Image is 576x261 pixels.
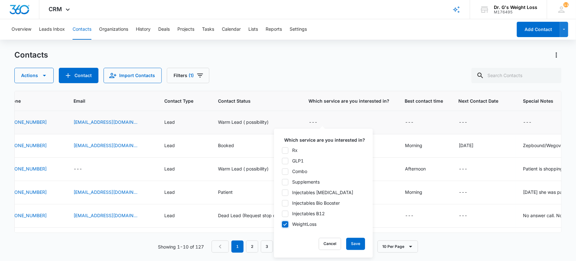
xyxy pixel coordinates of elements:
[459,119,467,126] div: ---
[459,165,467,173] div: ---
[266,19,282,40] button: Reports
[74,212,137,219] a: [EMAIL_ADDRESS][DOMAIN_NAME]
[564,2,569,7] div: notifications count
[14,50,48,60] h1: Contacts
[459,189,467,196] div: ---
[564,2,569,7] span: 11
[405,142,434,150] div: Best contact time - Morning - Select to Edit Field
[7,142,58,150] div: Phone - (786) 569-0413 - Select to Edit Field
[177,19,194,40] button: Projects
[218,165,269,172] div: Warm Lead ( possibility)
[523,119,532,126] div: ---
[218,189,244,196] div: Contact Status - Patient - Select to Edit Field
[164,142,175,149] div: Lead
[246,241,258,253] a: Page 2
[74,119,137,125] a: [EMAIL_ADDRESS][DOMAIN_NAME]
[218,119,280,126] div: Contact Status - Warm Lead ( possibility) - Select to Edit Field
[231,241,244,253] em: 1
[189,73,194,78] span: (1)
[309,119,329,126] div: Which service are you interested in? - - Select to Edit Field
[7,165,58,173] div: Phone - (786) 543-9785 - Select to Edit Field
[218,212,293,220] div: Contact Status - Dead Lead (Request stop contact ) , Warm Lead ( possibility) - Select to Edit Field
[164,142,186,150] div: Contact Type - Lead - Select to Edit Field
[309,119,317,126] div: ---
[523,119,543,126] div: Special Notes - - Select to Edit Field
[164,165,175,172] div: Lead
[405,165,426,172] div: Afternoon
[459,98,499,104] span: Next Contact Date
[74,212,149,220] div: Email - DeniseRCarlson@rhyta.com - Select to Edit Field
[405,212,425,220] div: Best contact time - - Select to Edit Field
[459,119,479,126] div: Next Contact Date - - Select to Edit Field
[218,165,280,173] div: Contact Status - Warm Lead ( possibility) - Select to Edit Field
[164,98,193,104] span: Contact Type
[292,147,298,154] div: Rx
[284,137,368,143] label: Which service are you interested in?
[7,119,47,125] a: [PHONE_NUMBER]
[164,165,186,173] div: Contact Type - Lead - Select to Edit Field
[7,98,49,104] span: Phone
[494,5,538,10] div: account name
[12,19,31,40] button: Overview
[164,212,186,220] div: Contact Type - Lead - Select to Edit Field
[405,165,437,173] div: Best contact time - Afternoon - Select to Edit Field
[7,189,58,196] div: Phone - (954) 907-8881 - Select to Edit Field
[405,189,434,196] div: Best contact time - Morning - Select to Edit Field
[158,243,204,250] p: Showing 1-10 of 127
[292,221,316,228] div: WeightLoss
[471,68,562,83] input: Search Contacts
[74,119,149,126] div: Email - garciamelissa0409@gmail.com - Select to Edit Field
[292,158,304,164] div: GLP1
[202,19,214,40] button: Tasks
[39,19,65,40] button: Leads Inbox
[164,189,175,195] div: Lead
[14,68,54,83] button: Actions
[74,189,137,195] a: [EMAIL_ADDRESS][DOMAIN_NAME]
[405,212,414,220] div: ---
[74,189,149,196] div: Email - iriareyes1@hotmail.com - Select to Edit Field
[405,119,425,126] div: Best contact time - - Select to Edit Field
[7,119,58,126] div: Phone - (786) 945-3753 - Select to Edit Field
[378,241,418,253] button: 10 Per Page
[74,165,82,173] div: ---
[551,50,562,60] button: Actions
[261,241,273,253] a: Page 3
[292,168,307,175] div: Combo
[7,212,58,220] div: Phone - (901) 603-3109 - Select to Edit Field
[222,19,241,40] button: Calendar
[136,19,151,40] button: History
[292,189,353,196] div: Injectables [MEDICAL_DATA]
[292,200,340,207] div: Injectables Bio Booster
[104,68,162,83] button: Import Contacts
[459,165,479,173] div: Next Contact Date - - Select to Edit Field
[405,189,422,195] div: Morning
[292,179,320,186] div: Supplements
[459,212,467,220] div: ---
[292,210,325,217] div: Injectables B12
[99,19,128,40] button: Organizations
[164,189,186,196] div: Contact Type - Lead - Select to Edit Field
[405,98,443,104] span: Best contact time
[218,189,233,195] div: Patient
[459,212,479,220] div: Next Contact Date - - Select to Edit Field
[517,22,560,37] button: Add Contact
[74,165,94,173] div: Email - - Select to Edit Field
[405,119,414,126] div: ---
[49,6,62,12] span: CRM
[164,119,186,126] div: Contact Type - Lead - Select to Edit Field
[7,189,47,195] a: [PHONE_NUMBER]
[290,19,307,40] button: Settings
[218,212,282,219] div: Dead Lead (Request stop contact ) , Warm Lead ( possibility)
[218,98,284,104] span: Contact Status
[218,142,245,150] div: Contact Status - Booked - Select to Edit Field
[7,165,47,172] a: [PHONE_NUMBER]
[74,142,149,150] div: Email - jessicasamespinosa@gmail.com - Select to Edit Field
[405,142,422,149] div: Morning
[218,142,234,149] div: Booked
[459,142,485,150] div: Next Contact Date - 1759881600 - Select to Edit Field
[459,142,473,149] div: [DATE]
[7,142,47,149] a: [PHONE_NUMBER]
[523,142,574,150] div: Special Notes - Zepbound/Wegovi - Select to Edit Field
[73,19,91,40] button: Contacts
[74,98,140,104] span: Email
